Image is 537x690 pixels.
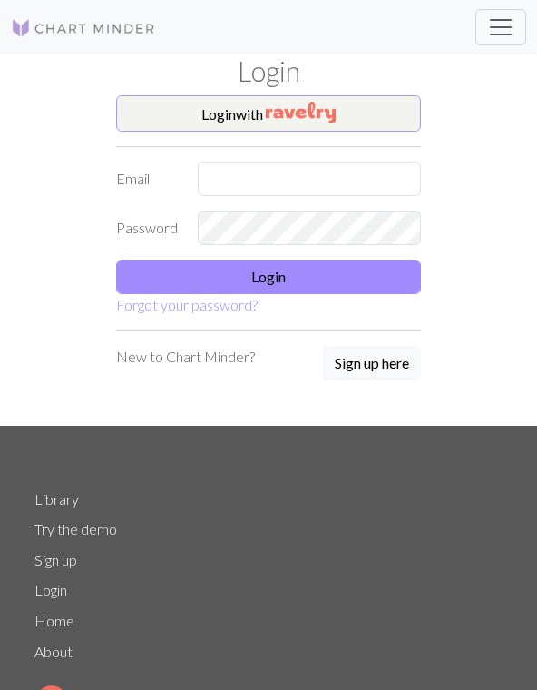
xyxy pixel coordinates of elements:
label: Password [105,211,187,245]
p: New to Chart Minder? [116,346,255,368]
label: Email [105,162,187,196]
h1: Login [24,54,513,88]
a: Forgot your password? [116,296,258,313]
a: About [34,643,73,660]
button: Toggle navigation [475,9,526,45]
a: Sign up here [323,346,421,382]
a: Try the demo [34,520,117,537]
a: Login [34,581,67,598]
button: Login [116,260,421,294]
button: Sign up here [323,346,421,380]
a: Library [34,490,79,508]
img: Logo [11,17,156,39]
a: Sign up [34,551,77,568]
img: Ravelry [266,102,336,123]
button: Loginwith [116,95,421,132]
a: Home [34,612,74,629]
